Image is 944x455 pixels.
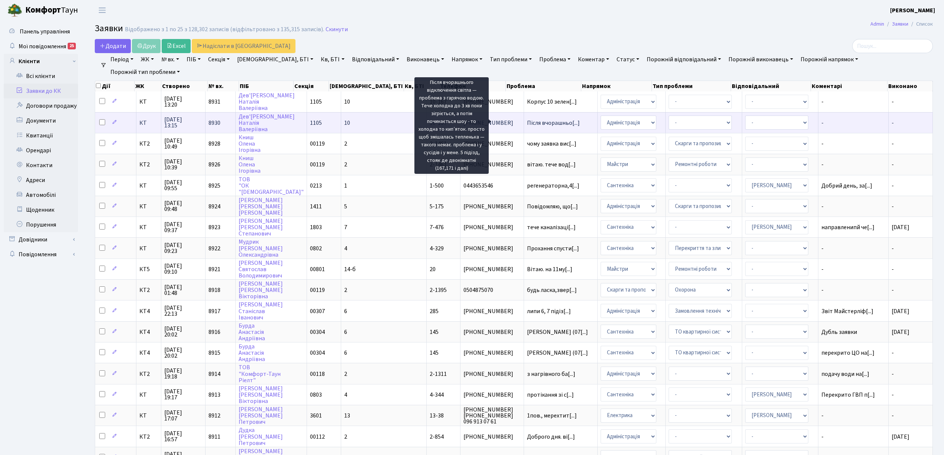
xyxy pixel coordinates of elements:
a: Заявки до КК [4,84,78,98]
span: 1411 [310,202,322,211]
span: [DATE] 20:02 [164,347,202,359]
span: [DATE] 17:07 [164,410,202,422]
button: Переключити навігацію [93,4,111,16]
a: КнишОленаІгорівна [239,154,261,175]
span: 2 [344,160,347,169]
span: 4 [344,244,347,253]
a: [PERSON_NAME] [890,6,935,15]
a: Дев'[PERSON_NAME]НаталіяВалеріївна [239,91,295,112]
a: Секція [205,53,233,66]
span: 8913 [208,391,220,399]
span: [PERSON_NAME] (07[...] [527,328,588,336]
span: вітаю. тече вод[...] [527,160,576,169]
span: Вітаю. на 11му[...] [527,265,572,273]
span: 2-854 [430,433,444,441]
a: Відповідальний [349,53,402,66]
span: 6 [344,349,347,357]
span: 2 [344,370,347,378]
span: - [821,99,885,105]
span: [DATE] [892,307,909,315]
span: будь ласка,звер[...] [527,286,577,294]
span: [DATE] 20:02 [164,326,202,338]
span: 00119 [310,286,325,294]
span: КТ2 [139,162,158,168]
a: Admin [870,20,884,28]
th: Створено [161,81,208,91]
span: 2-1395 [430,286,447,294]
span: - [892,391,894,399]
div: Після вчорашнього відключення світла — проблема з гарячою водою. Тече холодна до 3 хв поки зігріє... [414,77,489,174]
span: 00304 [310,328,325,336]
span: 1 [344,182,347,190]
a: Клієнти [4,54,78,69]
input: Пошук... [852,39,933,53]
a: Період [107,53,136,66]
b: Комфорт [25,4,61,16]
span: [DATE] 09:10 [164,263,202,275]
a: КнишОленаІгорівна [239,133,261,154]
span: - [892,160,894,169]
span: 13-38 [430,412,444,420]
a: [PERSON_NAME][PERSON_NAME]Вікторівна [239,384,283,405]
span: 8922 [208,244,220,253]
a: Порожній тип проблеми [107,66,183,78]
span: - [821,204,885,209]
a: Порушення [4,217,78,232]
span: КТ [139,246,158,251]
span: [PHONE_NUMBER] [463,120,521,126]
span: [DATE] 09:55 [164,179,202,191]
a: Порожній виконавець [725,53,796,66]
a: Порожній напрямок [798,53,861,66]
th: [DEMOGRAPHIC_DATA], БТІ [329,81,404,91]
span: - [821,246,885,251]
span: чому заявка вис[...] [527,140,576,148]
span: 0803 [310,391,322,399]
th: Дії [95,81,135,91]
span: [DATE] 01:48 [164,284,202,296]
span: 2 [344,286,347,294]
span: 2 [344,140,347,148]
span: - [892,349,894,357]
a: Тип проблеми [487,53,535,66]
span: протікання зі с[...] [527,391,574,399]
span: 5-175 [430,202,444,211]
span: [PHONE_NUMBER] [463,162,521,168]
a: Заявки [892,20,908,28]
span: [PHONE_NUMBER] [463,141,521,147]
span: 0802 [310,244,322,253]
a: Скинути [326,26,348,33]
span: липи 6, 7 підіз[...] [527,307,571,315]
span: 0443653546 [463,183,521,189]
span: [DATE] 19:17 [164,389,202,400]
a: Мудрик[PERSON_NAME]Олександрівна [239,238,283,259]
a: Мої повідомлення25 [4,39,78,54]
span: [DATE] [892,223,909,231]
span: Звіт Майстерліф[...] [821,307,873,315]
a: Щоденник [4,202,78,217]
span: - [821,266,885,272]
span: Після вчорашньо[...] [527,119,580,127]
a: Довідники [4,232,78,247]
span: 00119 [310,160,325,169]
a: ТОВ"ОК"[DEMOGRAPHIC_DATA]" [239,175,304,196]
a: Коментар [575,53,612,66]
span: 2-1311 [430,370,447,378]
span: [DATE] 10:39 [164,159,202,170]
span: КТ [139,204,158,209]
span: 1803 [310,223,322,231]
span: Прохання спусти[...] [527,244,579,253]
a: БурдаАнастасіяАндріївна [239,342,265,363]
a: Дев'[PERSON_NAME]НаталіяВалеріївна [239,113,295,133]
span: КТ [139,120,158,126]
span: 8915 [208,349,220,357]
a: Excel [162,39,191,53]
a: [PERSON_NAME][PERSON_NAME]Петрович [239,405,283,426]
span: Корпус 10 зелен[...] [527,98,577,106]
span: [DATE] 10:49 [164,138,202,150]
span: - [892,202,894,211]
span: 0504875070 [463,287,521,293]
span: направленипй че[...] [821,223,875,231]
a: [PERSON_NAME][PERSON_NAME]Степанович [239,217,283,238]
span: 1105 [310,98,322,106]
span: 00112 [310,433,325,441]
